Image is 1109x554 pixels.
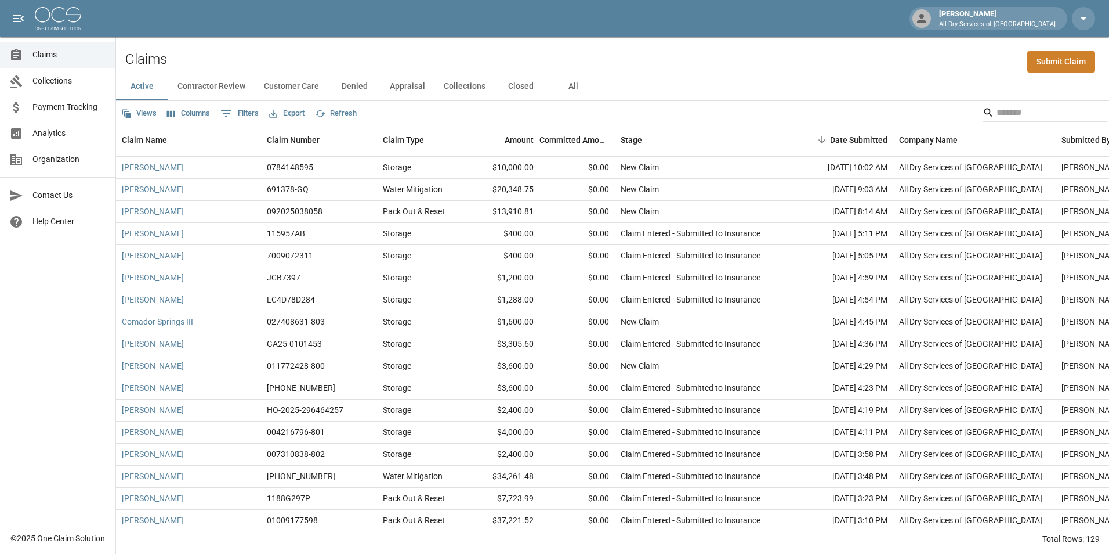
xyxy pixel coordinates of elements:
div: [DATE] 3:10 PM [789,510,893,532]
div: Claim Number [267,124,320,156]
div: Storage [383,316,411,328]
div: [PERSON_NAME] [934,8,1060,29]
button: Customer Care [255,73,328,100]
div: New Claim [621,184,659,195]
div: Water Mitigation [383,470,443,482]
div: Claim Number [261,124,377,156]
div: 011772428-800 [267,360,325,372]
div: 115957AB [267,228,305,239]
div: Claim Entered - Submitted to Insurance [621,470,760,482]
a: [PERSON_NAME] [122,184,184,195]
div: All Dry Services of Atlanta [899,228,1042,239]
a: [PERSON_NAME] [122,404,184,416]
div: $3,305.60 [464,333,539,355]
div: $0.00 [539,355,615,377]
div: Claim Entered - Submitted to Insurance [621,515,760,526]
div: $34,261.48 [464,466,539,488]
span: Contact Us [32,189,106,202]
div: [DATE] 4:45 PM [789,311,893,333]
div: $1,288.00 [464,289,539,311]
span: Analytics [32,127,106,139]
div: $0.00 [539,201,615,223]
div: © 2025 One Claim Solution [10,533,105,544]
div: $20,348.75 [464,179,539,201]
a: [PERSON_NAME] [122,448,184,460]
a: [PERSON_NAME] [122,492,184,504]
div: $7,723.99 [464,488,539,510]
button: Sort [814,132,830,148]
span: Organization [32,153,106,166]
div: $0.00 [539,400,615,422]
div: Claim Entered - Submitted to Insurance [621,426,760,438]
div: 01009177598 [267,515,318,526]
button: Views [118,105,160,123]
div: Claim Entered - Submitted to Insurance [621,294,760,305]
div: 092025038058 [267,206,322,217]
div: All Dry Services of Atlanta [899,316,1042,328]
p: All Dry Services of [GEOGRAPHIC_DATA] [939,20,1056,30]
div: $400.00 [464,223,539,245]
div: $0.00 [539,223,615,245]
div: $0.00 [539,488,615,510]
div: Storage [383,250,411,261]
div: Amount [505,124,534,156]
a: [PERSON_NAME] [122,272,184,283]
div: [DATE] 3:23 PM [789,488,893,510]
div: Water Mitigation [383,184,443,195]
div: Storage [383,228,411,239]
div: [DATE] 10:02 AM [789,157,893,179]
div: [DATE] 4:59 PM [789,267,893,289]
button: Active [116,73,168,100]
img: ocs-logo-white-transparent.png [35,7,81,30]
div: Claim Name [116,124,261,156]
a: Submit Claim [1027,51,1095,73]
a: [PERSON_NAME] [122,360,184,372]
div: Claim Type [383,124,424,156]
div: Storage [383,426,411,438]
a: [PERSON_NAME] [122,515,184,526]
a: [PERSON_NAME] [122,382,184,394]
button: Refresh [312,105,360,123]
div: $0.00 [539,179,615,201]
div: $0.00 [539,289,615,311]
div: $0.00 [539,157,615,179]
div: 01-009-039836 [267,382,335,394]
div: 027408631-803 [267,316,325,328]
div: [DATE] 4:54 PM [789,289,893,311]
div: 7009072311 [267,250,313,261]
div: $3,600.00 [464,355,539,377]
span: Payment Tracking [32,101,106,113]
div: Storage [383,360,411,372]
button: Show filters [218,105,262,123]
div: All Dry Services of Atlanta [899,515,1042,526]
div: [DATE] 4:19 PM [789,400,893,422]
button: Select columns [164,105,213,123]
a: [PERSON_NAME] [122,228,184,239]
div: $0.00 [539,333,615,355]
div: New Claim [621,316,659,328]
a: [PERSON_NAME] [122,338,184,350]
div: Date Submitted [789,124,893,156]
div: Storage [383,272,411,283]
div: All Dry Services of Atlanta [899,161,1042,173]
div: [DATE] 4:29 PM [789,355,893,377]
button: Appraisal [380,73,434,100]
div: Claim Entered - Submitted to Insurance [621,250,760,261]
div: Committed Amount [539,124,615,156]
div: All Dry Services of Atlanta [899,250,1042,261]
div: Company Name [893,124,1056,156]
button: Export [266,105,307,123]
div: $0.00 [539,466,615,488]
div: $0.00 [539,510,615,532]
button: All [547,73,599,100]
a: [PERSON_NAME] [122,161,184,173]
div: $4,000.00 [464,422,539,444]
div: 691378-GQ [267,184,309,195]
button: Collections [434,73,495,100]
h2: Claims [125,51,167,68]
div: All Dry Services of Atlanta [899,294,1042,305]
div: Storage [383,382,411,394]
div: Storage [383,338,411,350]
div: Committed Amount [539,124,609,156]
div: All Dry Services of Atlanta [899,206,1042,217]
